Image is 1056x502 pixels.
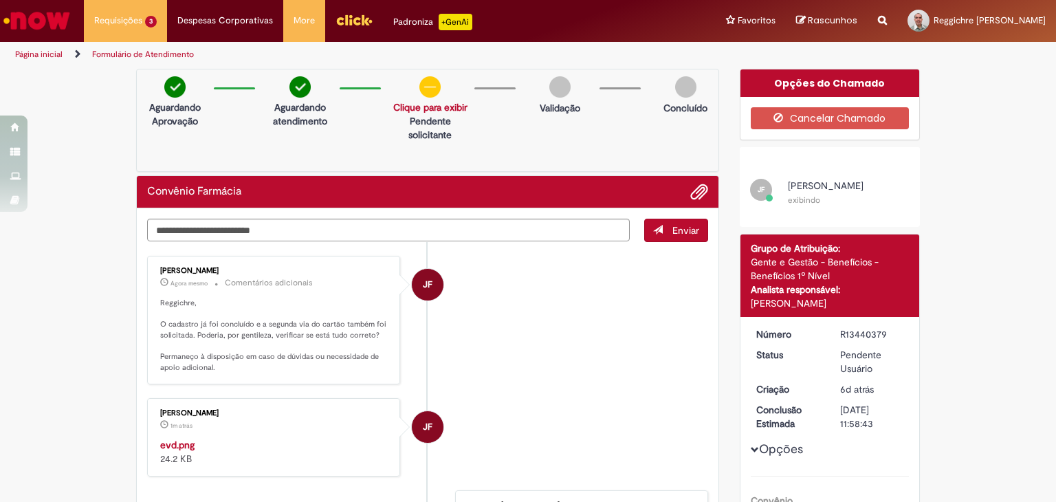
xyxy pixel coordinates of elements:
p: +GenAi [439,14,472,30]
div: [PERSON_NAME] [751,296,910,310]
h2: Convênio Farmácia Histórico de tíquete [147,186,241,198]
img: img-circle-grey.png [549,76,571,98]
span: Agora mesmo [170,279,208,287]
textarea: Digite sua mensagem aqui... [147,219,630,242]
div: Padroniza [393,14,472,30]
p: Concluído [663,101,707,115]
span: Despesas Corporativas [177,14,273,28]
img: check-circle-green.png [164,76,186,98]
span: [PERSON_NAME] [788,179,863,192]
time: 27/08/2025 15:27:26 [170,422,192,430]
img: check-circle-green.png [289,76,311,98]
div: 22/08/2025 15:14:43 [840,382,904,396]
span: Reggichre [PERSON_NAME] [934,14,1046,26]
span: Favoritos [738,14,775,28]
span: JF [758,185,764,194]
span: JF [423,268,432,301]
div: Pendente Usuário [840,348,904,375]
span: JF [423,411,432,444]
img: ServiceNow [1,7,72,34]
img: img-circle-grey.png [675,76,696,98]
a: Rascunhos [796,14,857,28]
div: [DATE] 11:58:43 [840,403,904,430]
span: Requisições [94,14,142,28]
div: [PERSON_NAME] [160,409,389,417]
button: Enviar [644,219,708,242]
dt: Status [746,348,830,362]
small: exibindo [788,195,820,206]
p: Reggichre, O cadastro já foi concluído e a segunda via do cartão também foi solicitada. Poderia, ... [160,298,389,373]
button: Adicionar anexos [690,183,708,201]
img: circle-minus.png [419,76,441,98]
a: evd.png [160,439,195,451]
dt: Criação [746,382,830,396]
p: Aguardando atendimento [267,100,332,128]
time: 27/08/2025 15:28:13 [170,279,208,287]
div: 24.2 KB [160,438,389,466]
div: undefined Online [412,269,443,301]
time: 22/08/2025 15:14:43 [840,383,874,395]
div: R13440379 [840,327,904,341]
span: Rascunhos [808,14,857,27]
a: Formulário de Atendimento [92,49,194,60]
img: click_logo_yellow_360x200.png [335,10,373,30]
span: Enviar [672,224,699,237]
small: Comentários adicionais [225,277,313,289]
span: 3 [145,16,157,28]
div: Opções do Chamado [740,69,920,97]
div: Gente e Gestão - Benefícios - Benefícios 1º Nível [751,255,910,283]
dt: Número [746,327,830,341]
p: Aguardando Aprovação [142,100,207,128]
p: Pendente solicitante [393,114,467,142]
button: Cancelar Chamado [751,107,910,129]
ul: Trilhas de página [10,42,694,67]
span: 6d atrás [840,383,874,395]
div: undefined Online [412,411,443,443]
a: Clique para exibir [393,101,467,113]
span: More [294,14,315,28]
div: [PERSON_NAME] [160,267,389,275]
div: Analista responsável: [751,283,910,296]
dt: Conclusão Estimada [746,403,830,430]
a: Página inicial [15,49,63,60]
p: Validação [540,101,580,115]
span: 1m atrás [170,422,192,430]
div: Grupo de Atribuição: [751,241,910,255]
